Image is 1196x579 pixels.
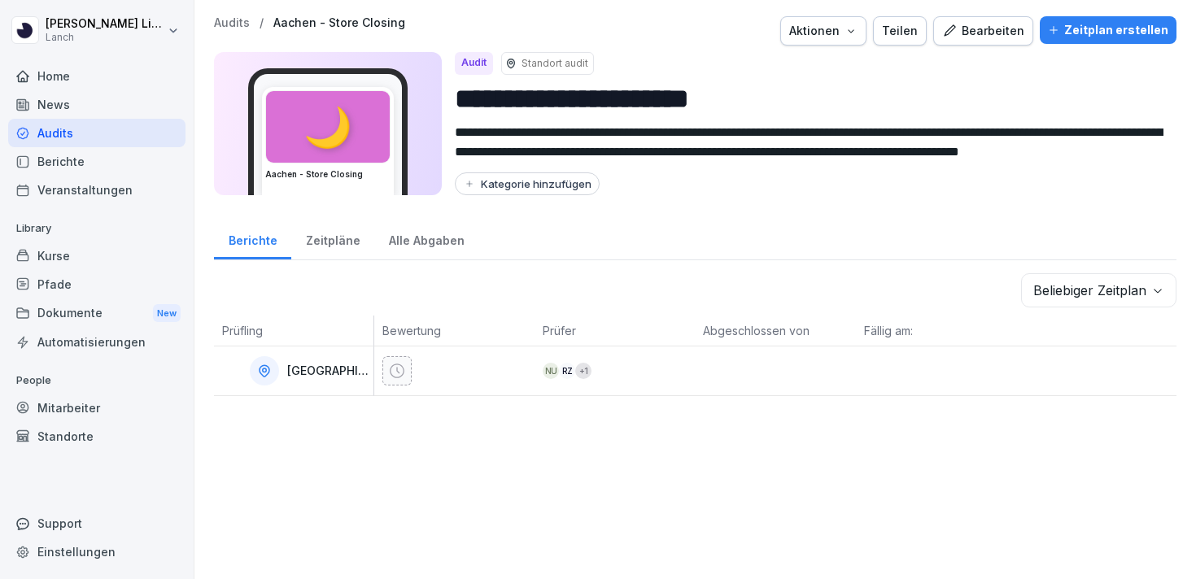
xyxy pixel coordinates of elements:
th: Prüfer [535,316,695,346]
button: Bearbeiten [933,16,1033,46]
a: Standorte [8,422,186,451]
p: [PERSON_NAME] Liebhold [46,17,164,31]
div: + 1 [575,363,591,379]
p: Standort audit [522,56,588,71]
a: Audits [8,119,186,147]
a: Berichte [8,147,186,176]
div: Audit [455,52,493,75]
p: People [8,368,186,394]
button: Aktionen [780,16,866,46]
th: Fällig am: [856,316,1016,346]
a: DokumenteNew [8,298,186,329]
button: Teilen [873,16,927,46]
a: Veranstaltungen [8,176,186,204]
button: Zeitplan erstellen [1040,16,1176,44]
p: Prüfling [222,322,365,339]
div: RZ [559,363,575,379]
a: Einstellungen [8,538,186,566]
div: Bearbeiten [942,22,1024,40]
p: / [260,16,264,30]
p: Abgeschlossen von [703,322,847,339]
a: Mitarbeiter [8,394,186,422]
a: Kurse [8,242,186,270]
div: 🌙 [266,91,390,163]
div: New [153,304,181,323]
a: Audits [214,16,250,30]
div: Zeitplan erstellen [1048,21,1168,39]
p: Lanch [46,32,164,43]
a: Automatisierungen [8,328,186,356]
a: Home [8,62,186,90]
div: NU [543,363,559,379]
div: Teilen [882,22,918,40]
a: Pfade [8,270,186,298]
h3: Aachen - Store Closing [265,168,391,181]
a: News [8,90,186,119]
p: Library [8,215,186,242]
a: Berichte [214,218,291,259]
button: Kategorie hinzufügen [455,172,600,195]
a: Alle Abgaben [374,218,478,259]
div: Support [8,509,186,538]
p: [GEOGRAPHIC_DATA] [287,364,370,378]
p: Bewertung [382,322,526,339]
div: Dokumente [8,298,186,329]
a: Aachen - Store Closing [273,16,405,30]
div: Aktionen [789,22,858,40]
div: Kategorie hinzufügen [463,177,591,190]
a: Zeitpläne [291,218,374,259]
